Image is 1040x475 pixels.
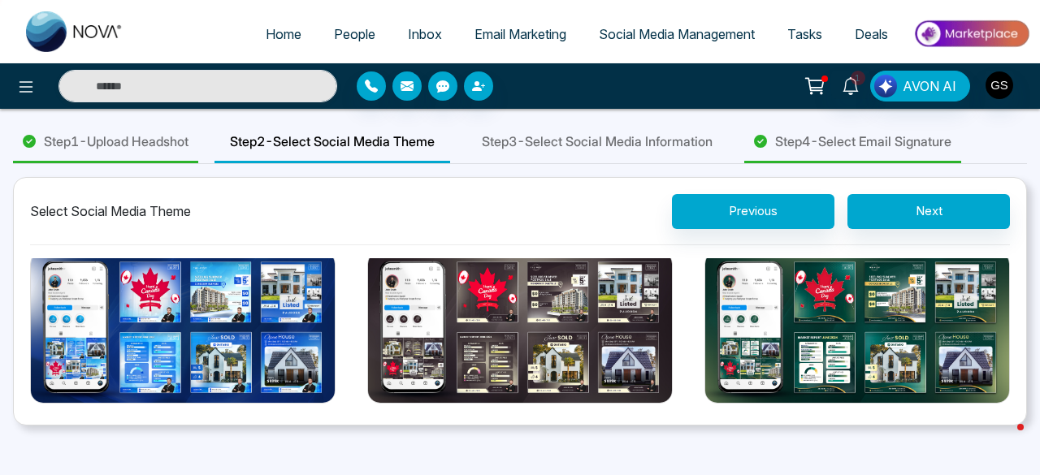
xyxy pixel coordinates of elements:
[704,251,1010,404] img: Green Pallet
[903,76,956,96] span: AVON AI
[30,201,191,221] div: Select Social Media Theme
[775,132,951,151] span: Step 4 - Select Email Signature
[318,19,392,50] a: People
[26,11,123,52] img: Nova CRM Logo
[583,19,771,50] a: Social Media Management
[408,26,442,42] span: Inbox
[985,420,1024,459] iframe: Intercom live chat
[249,19,318,50] a: Home
[672,194,834,229] button: Previous
[334,26,375,42] span: People
[851,71,865,85] span: 1
[599,26,755,42] span: Social Media Management
[230,132,435,151] span: Step 2 - Select Social Media Theme
[847,194,1010,229] button: Next
[44,132,188,151] span: Step 1 - Upload Headshot
[474,26,566,42] span: Email Marketing
[458,19,583,50] a: Email Marketing
[870,71,970,101] button: AVON AI
[771,19,838,50] a: Tasks
[986,71,1013,99] img: User Avatar
[367,251,673,404] img: Brown pallet
[482,132,713,151] span: Step 3 - Select Social Media Information
[787,26,822,42] span: Tasks
[392,19,458,50] a: Inbox
[30,251,336,404] img: Sky Blue Pallets
[912,15,1030,52] img: Market-place.gif
[838,19,904,50] a: Deals
[831,71,870,99] a: 1
[874,75,897,97] img: Lead Flow
[266,26,301,42] span: Home
[855,26,888,42] span: Deals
